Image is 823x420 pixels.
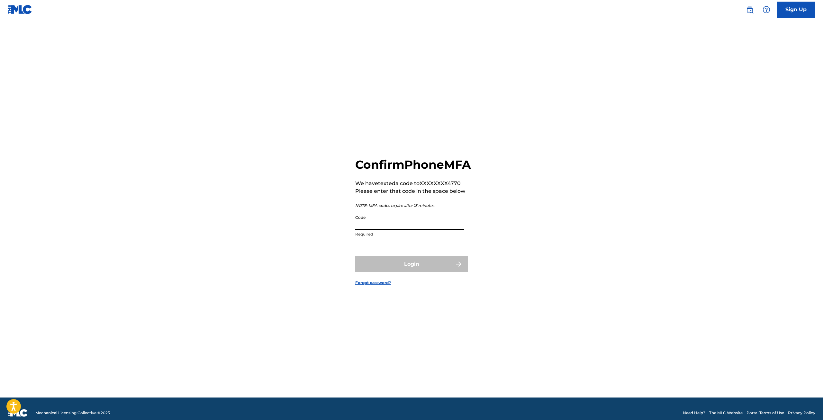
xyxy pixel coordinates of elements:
a: Public Search [743,3,756,16]
p: We have texted a code to XXXXXXXX4770 [355,180,471,187]
a: Sign Up [777,2,815,18]
p: Please enter that code in the space below [355,187,471,195]
a: Portal Terms of Use [746,410,784,416]
img: help [763,6,770,13]
img: logo [8,409,28,417]
div: Help [760,3,773,16]
span: Mechanical Licensing Collective © 2025 [35,410,110,416]
a: The MLC Website [709,410,743,416]
a: Privacy Policy [788,410,815,416]
img: search [746,6,754,13]
p: Required [355,231,464,237]
a: Need Help? [683,410,705,416]
p: NOTE: MFA codes expire after 15 minutes [355,203,471,209]
a: Forgot password? [355,280,391,286]
img: MLC Logo [8,5,32,14]
h2: Confirm Phone MFA [355,157,471,172]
